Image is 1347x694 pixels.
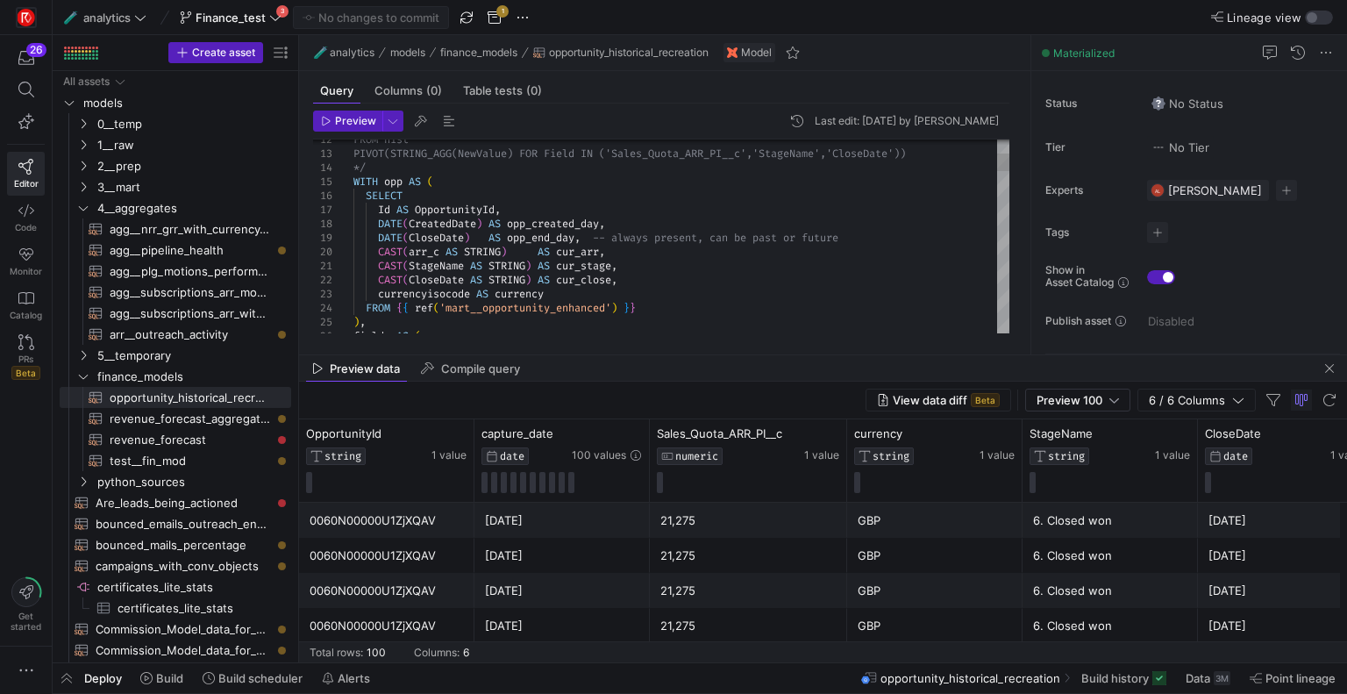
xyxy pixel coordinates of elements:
[60,218,291,240] div: Press SPACE to select this row.
[60,113,291,134] div: Press SPACE to select this row.
[11,366,40,380] span: Beta
[415,301,433,315] span: ref
[60,492,291,513] div: Press SPACE to select this row.
[1137,389,1256,411] button: 6 / 6 Columns
[195,663,310,693] button: Build scheduler
[313,259,332,273] div: 21
[97,577,289,597] span: certificates_lite_stats​​​​​​​​
[60,619,291,640] div: Press SPACE to select this row.
[611,259,617,273] span: ,
[611,301,617,315] span: )
[314,663,378,693] button: Alerts
[386,42,430,63] button: models
[481,426,553,440] span: capture_date
[599,245,605,259] span: ,
[110,219,271,240] span: agg__nrr_grr_with_currency_switcher​​​​​​​​​​
[599,217,605,231] span: ,
[414,647,460,659] div: Columns:
[310,609,464,643] div: 0060N00000U1ZjXQAV
[10,310,42,320] span: Catalog
[96,619,271,640] span: Commission_Model_data_for_AEs_and_SDRs_aeoutput​​​​​​​​​​
[485,539,639,573] div: [DATE]
[60,640,291,661] div: Press SPACE to select this row.
[485,574,639,608] div: [DATE]
[507,231,574,245] span: opp_end_day
[367,647,386,659] div: 100
[7,240,45,283] a: Monitor
[409,217,476,231] span: CreatedDate
[1030,426,1093,440] span: StageName
[378,259,403,273] span: CAST
[1081,671,1149,685] span: Build history
[396,329,409,343] span: AS
[353,329,390,343] span: fields
[7,42,45,74] button: 26
[60,429,291,450] a: revenue_forecast​​​​​​​​​​
[60,6,151,29] button: 🧪analytics
[396,301,403,315] span: {
[1045,97,1133,110] span: Status
[97,472,289,492] span: python_sources
[378,203,390,217] span: Id
[338,671,370,685] span: Alerts
[330,47,374,59] span: analytics
[804,449,839,461] span: 1 value
[60,408,291,429] div: Press SPACE to select this row.
[476,217,482,231] span: )
[110,325,271,345] span: arr__outreach_activity​​​​​​​​​​
[60,534,291,555] div: Press SPACE to select this row.
[110,409,271,429] span: revenue_forecast_aggregated​​​​​​​​​​
[415,203,495,217] span: OpportunityId
[7,152,45,196] a: Editor
[60,240,291,261] a: agg__pipeline_health​​​​​​​​​​
[854,426,902,440] span: currency
[572,449,626,461] span: 100 values
[313,273,332,287] div: 22
[313,245,332,259] div: 20
[60,555,291,576] a: campaigns_with_conv_objects​​​​​​​​​​
[431,449,467,461] span: 1 value
[630,301,636,315] span: }
[175,6,286,29] button: Finance_test
[7,283,45,327] a: Catalog
[660,574,837,608] div: 21,275
[313,301,332,315] div: 24
[549,47,709,59] span: opportunity_historical_recreation
[353,175,378,189] span: WITH
[378,273,403,287] span: CAST
[7,327,45,387] a: PRsBeta
[439,301,611,315] span: 'mart__opportunity_enhanced'
[445,245,458,259] span: AS
[1151,140,1165,154] img: No tier
[501,245,507,259] span: )
[1147,92,1228,115] button: No statusNo Status
[624,301,630,315] span: }
[1214,671,1230,685] div: 3M
[60,492,291,513] a: Are_leads_being_actioned​​​​​​​​​​
[313,203,332,217] div: 17
[488,273,525,287] span: STRING
[60,450,291,471] div: Press SPACE to select this row.
[110,388,271,408] span: opportunity_historical_recreation​​​​​​​​​​
[96,493,271,513] span: Are_leads_being_actioned​​​​​​​​​​
[110,304,271,324] span: agg__subscriptions_arr_with_open_renewals​​​​​​​​​​
[1205,426,1261,440] span: CloseDate
[26,43,46,57] div: 26
[97,177,289,197] span: 3__mart
[1227,11,1301,25] span: Lineage view
[470,259,482,273] span: AS
[11,611,41,632] span: Get started
[403,259,409,273] span: (
[657,426,782,440] span: Sales_Quota_ARR_PI__c
[314,47,326,59] span: 🧪
[1168,183,1262,197] span: [PERSON_NAME]
[1033,609,1187,643] div: 6. Closed won
[60,71,291,92] div: Press SPACE to select this row.
[60,282,291,303] div: Press SPACE to select this row.
[1033,504,1187,538] div: 6. Closed won
[488,259,525,273] span: STRING
[403,217,409,231] span: (
[60,134,291,155] div: Press SPACE to select this row.
[335,115,376,127] span: Preview
[60,429,291,450] div: Press SPACE to select this row.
